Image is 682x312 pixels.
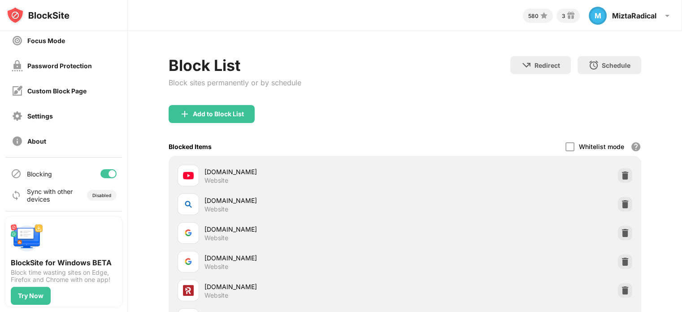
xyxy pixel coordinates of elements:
[539,10,549,21] img: points-small.svg
[204,205,228,213] div: Website
[579,143,624,150] div: Whitelist mode
[204,291,228,299] div: Website
[183,256,194,267] img: favicons
[11,168,22,179] img: blocking-icon.svg
[204,196,405,205] div: [DOMAIN_NAME]
[27,112,53,120] div: Settings
[12,136,23,147] img: about-off.svg
[183,170,194,181] img: favicons
[204,282,405,291] div: [DOMAIN_NAME]
[27,62,92,70] div: Password Protection
[12,35,23,46] img: focus-off.svg
[11,190,22,201] img: sync-icon.svg
[11,222,43,255] img: push-desktop.svg
[183,199,194,210] img: favicons
[6,6,70,24] img: logo-blocksite.svg
[204,234,228,242] div: Website
[12,110,23,122] img: settings-off.svg
[27,170,52,178] div: Blocking
[169,56,301,75] div: Block List
[183,228,194,238] img: favicons
[562,13,565,19] div: 3
[12,85,23,97] img: customize-block-page-off.svg
[27,37,65,44] div: Focus Mode
[565,10,576,21] img: reward-small.svg
[27,87,87,95] div: Custom Block Page
[204,176,228,185] div: Website
[92,193,111,198] div: Disabled
[528,13,539,19] div: 580
[169,78,301,87] div: Block sites permanently or by schedule
[589,7,607,25] div: M
[204,167,405,176] div: [DOMAIN_NAME]
[27,137,46,145] div: About
[204,263,228,271] div: Website
[11,258,117,267] div: BlockSite for Windows BETA
[602,62,630,69] div: Schedule
[18,292,43,299] div: Try Now
[27,188,73,203] div: Sync with other devices
[11,269,117,283] div: Block time wasting sites on Edge, Firefox and Chrome with one app!
[193,110,244,118] div: Add to Block List
[169,143,212,150] div: Blocked Items
[204,224,405,234] div: [DOMAIN_NAME]
[612,11,656,20] div: MiztaRadical
[12,60,23,71] img: password-protection-off.svg
[204,253,405,263] div: [DOMAIN_NAME]
[534,62,560,69] div: Redirect
[183,285,194,296] img: favicons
